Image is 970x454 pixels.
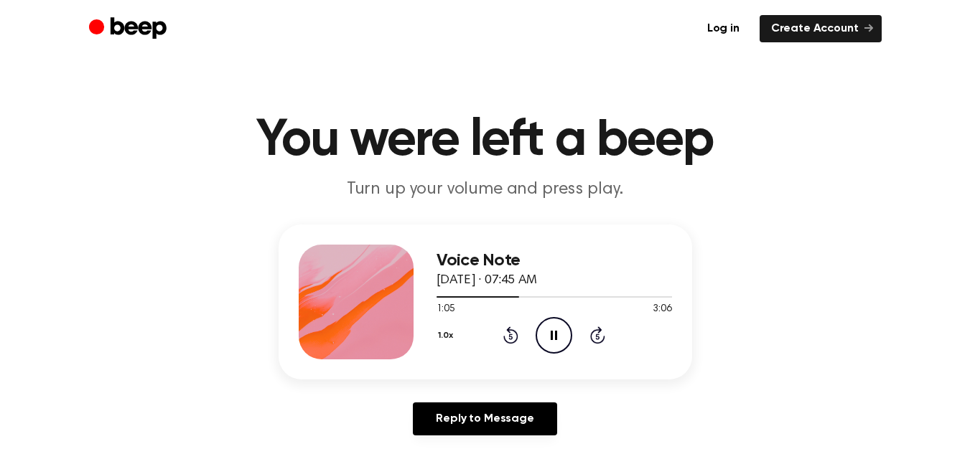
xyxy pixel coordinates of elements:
a: Reply to Message [413,402,556,435]
p: Turn up your volume and press play. [210,178,761,202]
h3: Voice Note [437,251,672,270]
a: Create Account [760,15,882,42]
a: Log in [696,15,751,42]
button: 1.0x [437,323,459,348]
a: Beep [89,15,170,43]
h1: You were left a beep [118,115,853,166]
span: [DATE] · 07:45 AM [437,274,537,287]
span: 3:06 [653,302,671,317]
span: 1:05 [437,302,455,317]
